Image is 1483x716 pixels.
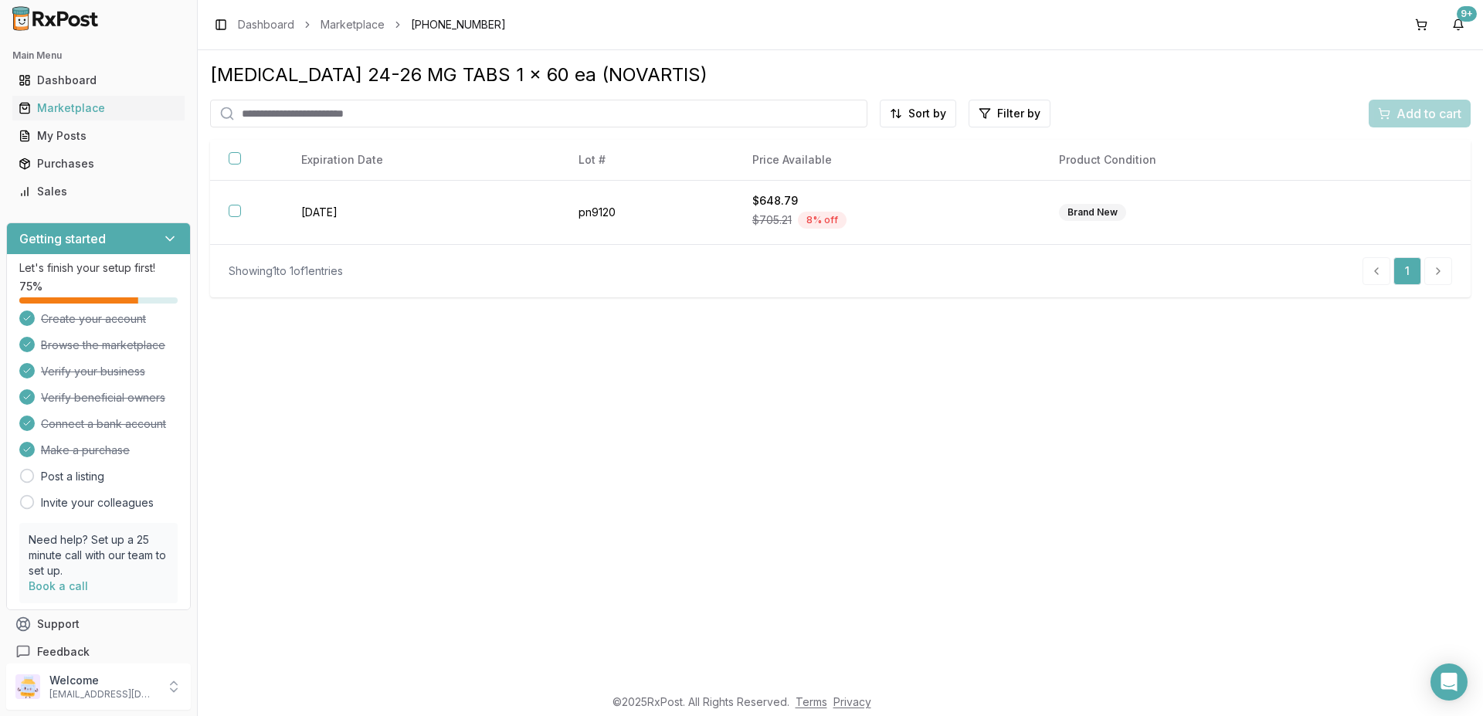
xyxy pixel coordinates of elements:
div: Brand New [1059,204,1126,221]
a: Marketplace [12,94,185,122]
img: RxPost Logo [6,6,105,31]
button: My Posts [6,124,191,148]
p: Let's finish your setup first! [19,260,178,276]
a: Purchases [12,150,185,178]
a: Post a listing [41,469,104,484]
a: 1 [1393,257,1421,285]
td: pn9120 [560,181,733,245]
span: Make a purchase [41,443,130,458]
img: User avatar [15,674,40,699]
a: Privacy [833,695,871,708]
a: Terms [796,695,827,708]
button: 9+ [1446,12,1471,37]
h2: Main Menu [12,49,185,62]
span: $705.21 [752,212,792,228]
div: Dashboard [19,73,178,88]
button: Purchases [6,151,191,176]
nav: pagination [1363,257,1452,285]
span: Feedback [37,644,90,660]
a: Dashboard [12,66,185,94]
nav: breadcrumb [238,17,506,32]
a: Book a call [29,579,88,592]
span: 75 % [19,279,42,294]
div: $648.79 [752,193,1022,209]
div: Showing 1 to 1 of 1 entries [229,263,343,279]
div: Marketplace [19,100,178,116]
span: [PHONE_NUMBER] [411,17,506,32]
div: Purchases [19,156,178,171]
span: Browse the marketplace [41,338,165,353]
a: Dashboard [238,17,294,32]
p: Welcome [49,673,157,688]
span: Verify beneficial owners [41,390,165,406]
h3: Getting started [19,229,106,248]
a: Invite your colleagues [41,495,154,511]
div: Sales [19,184,178,199]
button: Filter by [969,100,1050,127]
p: [EMAIL_ADDRESS][DOMAIN_NAME] [49,688,157,701]
button: Sales [6,179,191,204]
span: Create your account [41,311,146,327]
a: My Posts [12,122,185,150]
button: Support [6,610,191,638]
button: Feedback [6,638,191,666]
span: Verify your business [41,364,145,379]
a: Sales [12,178,185,205]
div: [MEDICAL_DATA] 24-26 MG TABS 1 x 60 ea (NOVARTIS) [210,63,1471,87]
button: Dashboard [6,68,191,93]
th: Expiration Date [283,140,561,181]
th: Product Condition [1040,140,1355,181]
div: 8 % off [798,212,847,229]
span: Filter by [997,106,1040,121]
div: Open Intercom Messenger [1430,663,1468,701]
button: Marketplace [6,96,191,120]
button: Sort by [880,100,956,127]
a: Marketplace [321,17,385,32]
th: Price Available [734,140,1040,181]
p: Need help? Set up a 25 minute call with our team to set up. [29,532,168,579]
span: Sort by [908,106,946,121]
td: [DATE] [283,181,561,245]
th: Lot # [560,140,733,181]
span: Connect a bank account [41,416,166,432]
div: 9+ [1457,6,1477,22]
div: My Posts [19,128,178,144]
